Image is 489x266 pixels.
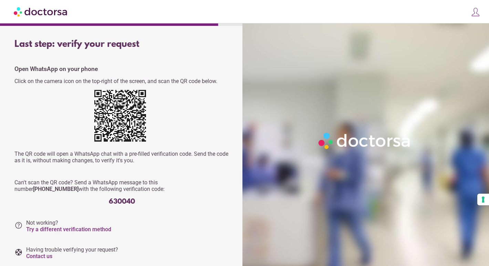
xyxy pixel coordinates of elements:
[14,4,68,19] img: Doctorsa.com
[26,253,52,259] a: Contact us
[26,219,111,233] span: Not working?
[14,179,229,192] p: Can't scan the QR code? Send a WhatsApp message to this number with the following verification code:
[471,7,480,17] img: icons8-customer-100.png
[14,39,229,50] div: Last step: verify your request
[477,194,489,205] button: Your consent preferences for tracking technologies
[14,151,229,164] p: The QR code will open a WhatsApp chat with a pre-filled verification code. Send the code as it is...
[14,248,23,256] i: support
[316,130,414,152] img: Logo-Doctorsa-trans-White-partial-flat.png
[26,246,118,259] span: Having trouble verifying your request?
[94,90,149,145] div: https://wa.me/+12673231263?text=My+request+verification+code+is+630040
[14,78,229,84] p: Click on the camera icon on the top-right of the screen, and scan the QR code below.
[26,226,111,233] a: Try a different verification method
[14,65,98,72] strong: Open WhatsApp on your phone
[14,198,229,206] div: 630040
[14,221,23,229] i: help
[33,186,79,192] strong: [PHONE_NUMBER]
[94,90,146,142] img: 7V5a9MAAAAGSURBVAMABz5SS2zDPIMAAAAASUVORK5CYII=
